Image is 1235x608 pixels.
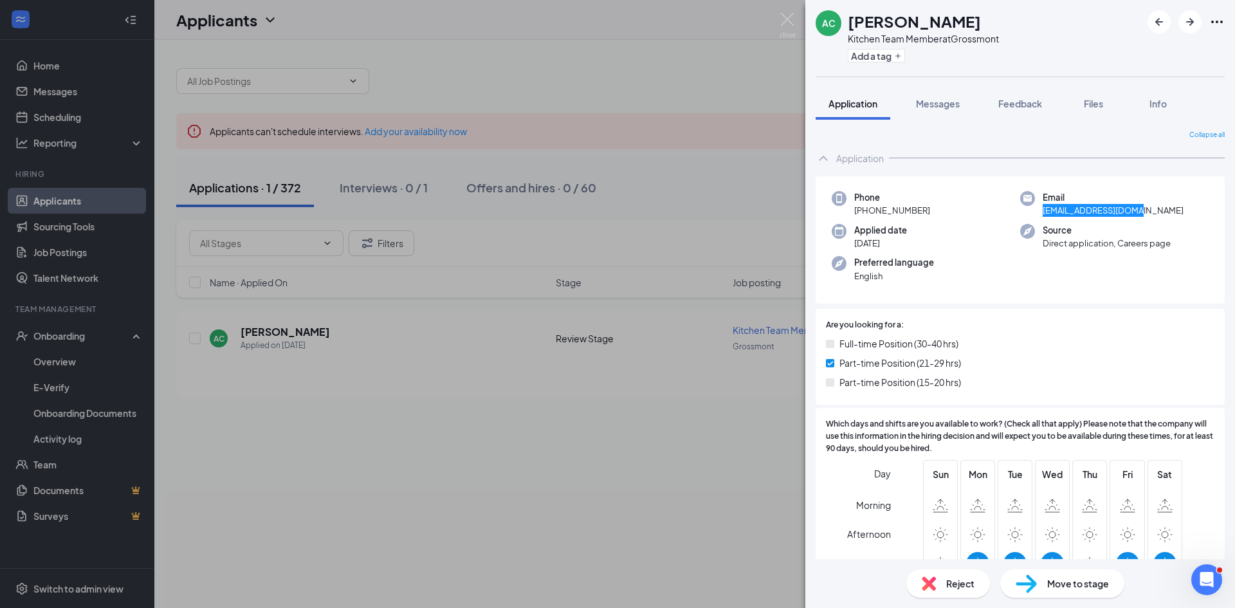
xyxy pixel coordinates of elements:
[1116,467,1139,481] span: Fri
[874,466,891,481] span: Day
[1148,10,1171,33] button: ArrowLeftNew
[1182,14,1198,30] svg: ArrowRight
[998,98,1042,109] span: Feedback
[857,551,891,575] span: Evening
[1153,467,1176,481] span: Sat
[1151,14,1167,30] svg: ArrowLeftNew
[856,493,891,517] span: Morning
[848,32,999,45] div: Kitchen Team Member at Grossmont
[854,270,934,282] span: English
[946,576,974,591] span: Reject
[854,224,907,237] span: Applied date
[1191,564,1222,595] iframe: Intercom live chat
[854,191,930,204] span: Phone
[839,356,961,370] span: Part-time Position (21-29 hrs)
[1178,10,1202,33] button: ArrowRight
[1078,467,1101,481] span: Thu
[854,237,907,250] span: [DATE]
[816,151,831,166] svg: ChevronUp
[847,522,891,546] span: Afternoon
[848,10,981,32] h1: [PERSON_NAME]
[839,375,961,389] span: Part-time Position (15-20 hrs)
[826,418,1214,455] span: Which days and shifts are you available to work? (Check all that apply) Please note that the comp...
[826,319,904,331] span: Are you looking for a:
[1043,237,1171,250] span: Direct application, Careers page
[839,336,958,351] span: Full-time Position (30-40 hrs)
[854,256,934,269] span: Preferred language
[854,204,930,217] span: [PHONE_NUMBER]
[1043,204,1184,217] span: [EMAIL_ADDRESS][DOMAIN_NAME]
[1189,130,1225,140] span: Collapse all
[1209,14,1225,30] svg: Ellipses
[1041,467,1064,481] span: Wed
[828,98,877,109] span: Application
[916,98,960,109] span: Messages
[1043,191,1184,204] span: Email
[1084,98,1103,109] span: Files
[822,17,836,30] div: AC
[894,52,902,60] svg: Plus
[848,49,905,62] button: PlusAdd a tag
[929,467,952,481] span: Sun
[1047,576,1109,591] span: Move to stage
[966,467,989,481] span: Mon
[836,152,884,165] div: Application
[1043,224,1171,237] span: Source
[1149,98,1167,109] span: Info
[1003,467,1027,481] span: Tue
